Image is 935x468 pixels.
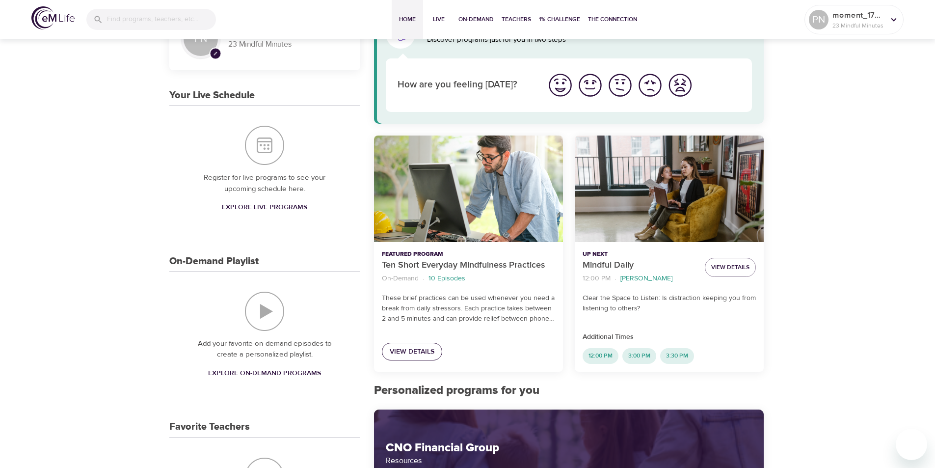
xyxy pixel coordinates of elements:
p: Ten Short Everyday Mindfulness Practices [382,259,555,272]
h3: On-Demand Playlist [169,256,259,267]
nav: breadcrumb [583,272,697,285]
iframe: Button to launch messaging window [896,429,927,460]
span: Home [396,14,419,25]
span: Teachers [502,14,531,25]
p: On-Demand [382,274,419,284]
img: ok [607,72,634,99]
span: The Connection [588,14,637,25]
p: These brief practices can be used whenever you need a break from daily stressors. Each practice t... [382,293,555,324]
div: PN [809,10,828,29]
p: Resources [386,455,752,467]
p: Featured Program [382,250,555,259]
img: Your Live Schedule [245,126,284,165]
button: Mindful Daily [575,136,764,242]
p: Register for live programs to see your upcoming schedule here. [189,172,341,194]
a: Explore On-Demand Programs [204,364,325,383]
span: 3:00 PM [622,352,656,360]
p: How are you feeling [DATE]? [398,78,534,92]
span: On-Demand [458,14,494,25]
span: Explore Live Programs [222,201,307,214]
img: On-Demand Playlist [245,292,284,331]
button: View Details [705,258,756,277]
span: View Details [711,262,749,273]
h2: CNO Financial Group [386,441,752,455]
input: Find programs, teachers, etc... [107,9,216,30]
span: Explore On-Demand Programs [208,367,321,380]
a: View Details [382,343,442,361]
button: Ten Short Everyday Mindfulness Practices [374,136,563,242]
li: · [614,272,616,285]
h3: Favorite Teachers [169,421,250,433]
span: View Details [390,346,434,358]
img: bad [637,72,664,99]
p: Add your favorite on-demand episodes to create a personalized playlist. [189,338,341,360]
div: 3:30 PM [660,348,694,364]
p: 12:00 PM [583,274,611,284]
p: [PERSON_NAME] [620,274,672,284]
img: great [547,72,574,99]
p: Additional Times [583,332,756,342]
img: worst [667,72,694,99]
p: Up Next [583,250,697,259]
button: I'm feeling worst [665,70,695,100]
p: Clear the Space to Listen: Is distraction keeping you from listening to others? [583,293,756,314]
img: good [577,72,604,99]
p: 10 Episodes [428,274,465,284]
button: I'm feeling great [545,70,575,100]
p: Mindful Daily [583,259,697,272]
button: I'm feeling good [575,70,605,100]
button: I'm feeling ok [605,70,635,100]
span: 12:00 PM [583,352,618,360]
h2: Personalized programs for you [374,384,764,398]
a: Explore Live Programs [218,198,311,217]
div: 3:00 PM [622,348,656,364]
span: 3:30 PM [660,352,694,360]
p: Discover programs just for you in two steps [427,34,752,46]
li: · [423,272,425,285]
div: 12:00 PM [583,348,618,364]
nav: breadcrumb [382,272,555,285]
button: I'm feeling bad [635,70,665,100]
h3: Your Live Schedule [169,90,255,101]
p: 23 Mindful Minutes [228,39,348,50]
img: logo [31,6,75,29]
p: moment_1752520774 [832,9,884,21]
p: 23 Mindful Minutes [832,21,884,30]
span: Live [427,14,451,25]
span: 1% Challenge [539,14,580,25]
